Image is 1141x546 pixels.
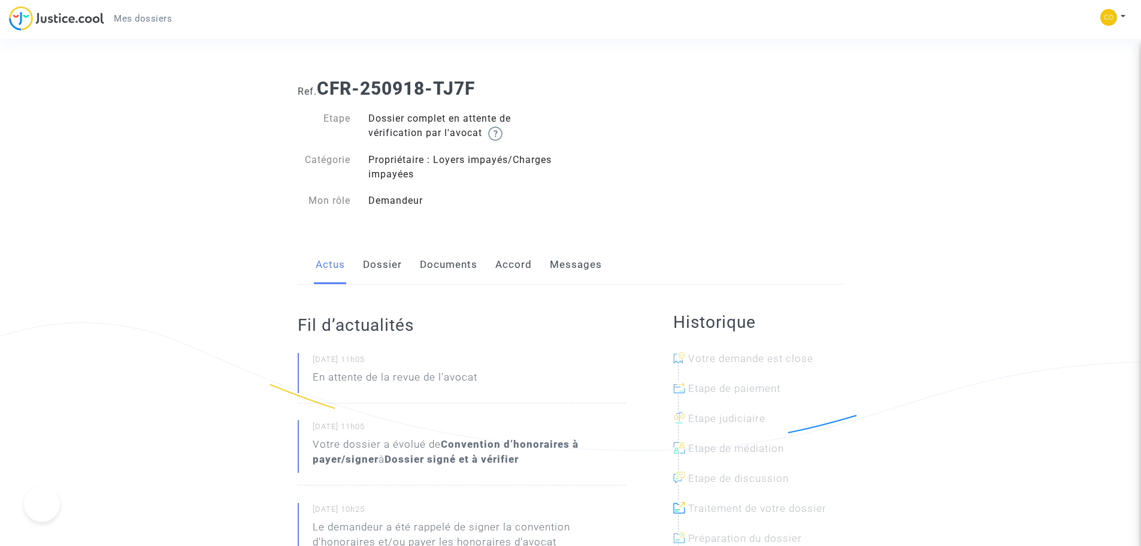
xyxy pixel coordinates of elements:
[289,153,359,182] div: Catégorie
[495,245,532,285] a: Accord
[359,153,571,182] div: Propriétaire : Loyers impayés/Charges impayées
[317,78,475,99] b: CFR-250918-TJ7F
[688,352,813,364] span: Votre demande est close
[359,111,571,141] div: Dossier complet en attente de vérification par l'avocat
[313,421,625,437] small: [DATE] 11h05
[313,437,625,467] div: Votre dossier a évolué de à
[316,245,345,285] a: Actus
[550,245,602,285] a: Messages
[24,486,60,522] iframe: Help Scout Beacon - Open
[298,86,317,97] span: Ref.
[359,194,571,208] div: Demandeur
[289,111,359,141] div: Etape
[673,312,843,333] h2: Historique
[313,438,579,465] b: Convention d’honoraires à payer/signer
[114,13,172,24] span: Mes dossiers
[363,245,402,285] a: Dossier
[420,245,477,285] a: Documents
[9,6,104,31] img: jc-logo.svg
[313,504,625,520] small: [DATE] 10h25
[385,453,519,465] b: Dossier signé et à vérifier
[313,370,477,391] p: En attente de la revue de l'avocat
[104,10,181,28] a: Mes dossiers
[313,354,625,370] small: [DATE] 11h05
[488,126,503,141] img: help.svg
[298,315,625,336] h2: Fil d’actualités
[1100,9,1117,26] img: 38b4a36a50ee8c19d5d4da1f2d0098ea
[289,194,359,208] div: Mon rôle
